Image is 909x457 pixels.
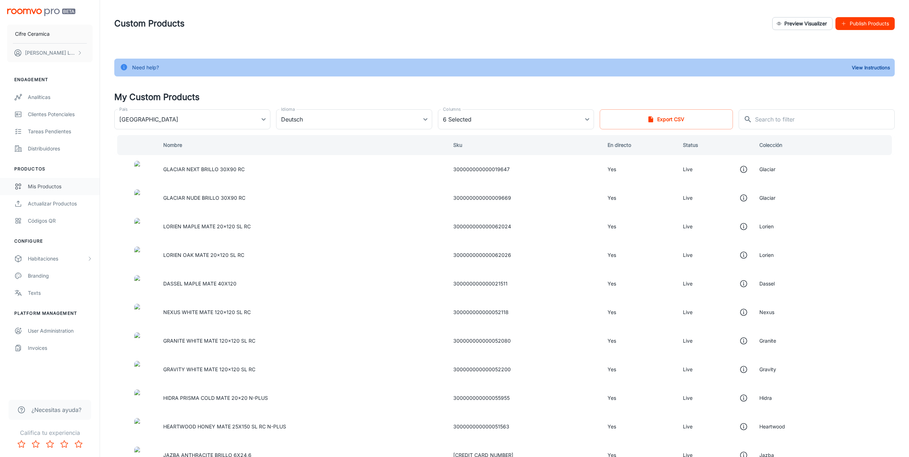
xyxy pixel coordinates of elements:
button: Publish Products [835,17,895,30]
div: Texts [28,289,93,297]
svg: This product is in the visualizer [739,222,748,231]
div: Live [683,222,748,231]
td: Granite [754,327,895,355]
td: Yes [602,241,678,269]
button: View Instructions [850,62,892,73]
div: Live [683,365,748,374]
div: Clientes potenciales [28,110,93,118]
button: Preview Visualizer [772,17,833,30]
svg: This product is in the visualizer [739,394,748,402]
td: Yes [602,355,678,384]
div: Tareas pendientes [28,128,93,135]
svg: This product is in the visualizer [739,308,748,317]
div: Actualizar productos [28,200,93,208]
svg: This product is in the visualizer [739,337,748,345]
td: Lorien [754,212,895,241]
label: País [119,106,128,112]
p: [PERSON_NAME] Llobat [25,49,75,57]
td: GLACIAR NUDE BRILLO 30X90 RC [158,184,448,212]
div: Live [683,279,748,288]
div: 6 Selected [438,109,594,129]
div: Live [683,422,748,431]
td: 300000000000055955 [448,384,602,412]
td: Lorien [754,241,895,269]
svg: This product is in the visualizer [739,365,748,374]
td: Dassel [754,269,895,298]
th: Nombre [158,135,448,155]
svg: This product is in the visualizer [739,251,748,259]
td: 300000000000062024 [448,212,602,241]
div: Códigos QR [28,217,93,225]
td: HEARTWOOD HONEY MATE 25X150 SL RC N-PLUS [158,412,448,441]
button: Rate 1 star [14,437,29,451]
td: GLACIAR NEXT BRILLO 30X90 RC [158,155,448,184]
div: Invoices [28,344,93,352]
td: LORIEN MAPLE MATE 20x120 SL RC [158,212,448,241]
td: Yes [602,212,678,241]
td: GRANITE WHITE MATE 120x120 SL RC [158,327,448,355]
button: Export CSV [600,109,733,129]
div: Habitaciones [28,255,87,263]
p: Califica tu experiencia [6,428,94,437]
button: Rate 2 star [29,437,43,451]
td: 300000000000052118 [448,298,602,327]
td: Glaciar [754,184,895,212]
button: Cifre Ceramica [7,25,93,43]
td: 300000000000052200 [448,355,602,384]
span: ¿Necesitas ayuda? [31,406,81,414]
td: NEXUS WHITE MATE 120x120 SL RC [158,298,448,327]
td: 300000000000052080 [448,327,602,355]
div: Live [683,308,748,317]
svg: This product is in the visualizer [739,422,748,431]
td: Yes [602,412,678,441]
td: DASSEL MAPLE MATE 40X120 [158,269,448,298]
div: Live [683,194,748,202]
td: LORIEN OAK MATE 20x120 SL RC [158,241,448,269]
td: Hidra [754,384,895,412]
div: Live [683,251,748,259]
img: Roomvo PRO Beta [7,9,75,16]
h4: My Custom Products [114,91,895,104]
th: Status [677,135,754,155]
button: Rate 3 star [43,437,57,451]
th: En directo [602,135,678,155]
td: Yes [602,184,678,212]
button: Rate 4 star [57,437,71,451]
input: Search to filter [755,109,895,129]
td: Yes [602,298,678,327]
td: 300000000000019647 [448,155,602,184]
p: Cifre Ceramica [15,30,50,38]
td: Yes [602,269,678,298]
div: Mis productos [28,183,93,190]
td: Yes [602,327,678,355]
td: HIDRA PRISMA COLD MATE 20x20 N-PLUS [158,384,448,412]
svg: This product is in the visualizer [739,194,748,202]
td: 300000000000021511 [448,269,602,298]
th: Sku [448,135,602,155]
div: Live [683,165,748,174]
label: Columns [443,106,461,112]
svg: This product is in the visualizer [739,165,748,174]
div: Live [683,337,748,345]
div: User Administration [28,327,93,335]
svg: This product is in the visualizer [739,279,748,288]
h1: Custom Products [114,17,185,30]
td: Yes [602,384,678,412]
td: Glaciar [754,155,895,184]
button: Rate 5 star [71,437,86,451]
div: Analíticas [28,93,93,101]
td: 300000000000009669 [448,184,602,212]
div: Distribuidores [28,145,93,153]
div: [GEOGRAPHIC_DATA] [114,109,270,129]
div: Live [683,394,748,402]
button: [PERSON_NAME] Llobat [7,44,93,62]
div: Branding [28,272,93,280]
td: GRAVITY WHITE MATE 120x120 SL RC [158,355,448,384]
td: Heartwood [754,412,895,441]
td: Gravity [754,355,895,384]
div: Need help? [132,61,159,74]
td: 300000000000051563 [448,412,602,441]
td: 300000000000062026 [448,241,602,269]
td: Yes [602,155,678,184]
div: Deutsch [276,109,432,129]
